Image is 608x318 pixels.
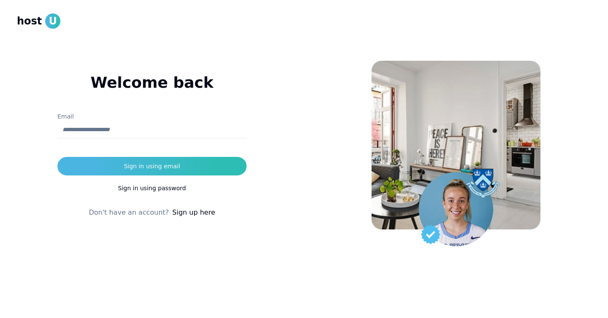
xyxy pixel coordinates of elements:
[172,208,215,218] a: Sign up here
[57,179,247,197] button: Sign in using password
[57,74,247,91] h1: Welcome back
[57,157,247,175] button: Sign in using email
[124,162,180,170] div: Sign in using email
[45,13,60,29] span: U
[57,113,74,120] label: Email
[466,169,500,198] img: Columbia university
[419,172,493,246] img: Student
[17,13,60,29] a: hostU
[372,61,540,229] img: House Background
[17,14,42,28] span: host
[89,208,169,218] span: Don't have an account?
